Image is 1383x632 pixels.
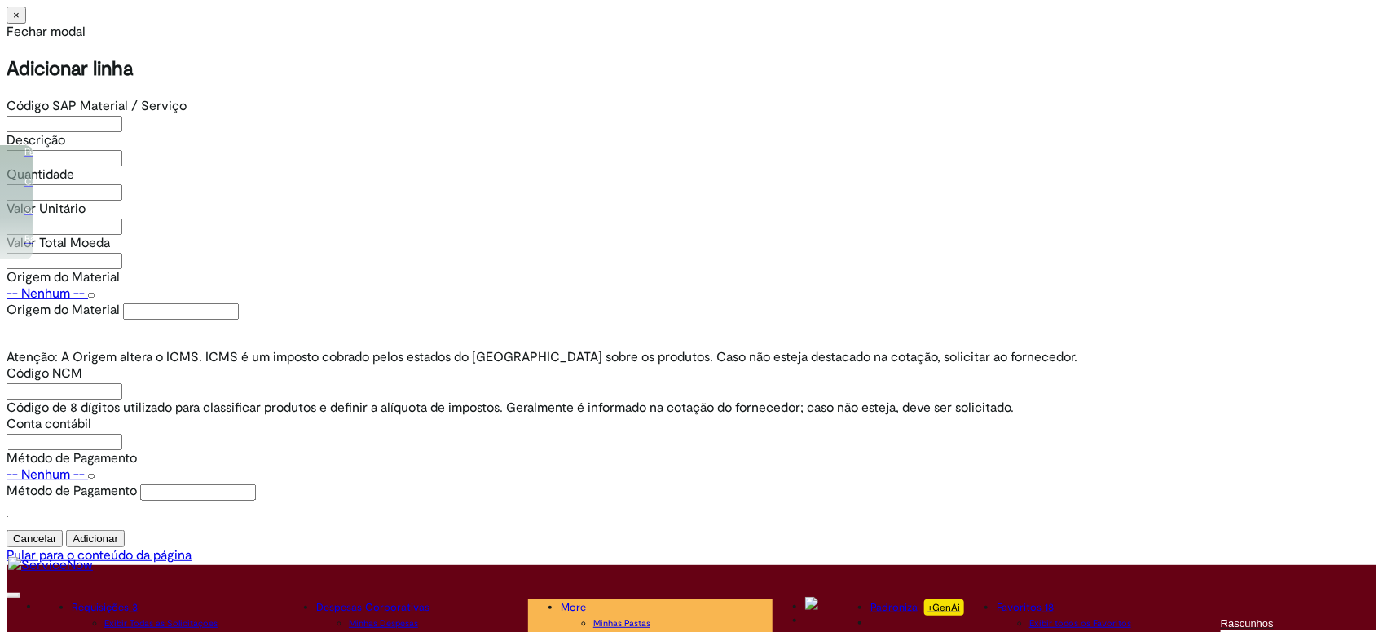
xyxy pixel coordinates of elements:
[7,530,63,547] button: Cancelar
[7,483,137,499] label: Método de Pagamento
[7,547,192,563] a: Pular para o conteúdo da página
[997,600,1042,614] span: Favoritos
[997,600,1054,614] a: Favoritos : 18
[316,600,429,614] a: Despesas Corporativas :
[7,98,187,114] span: Código SAP Material / Serviço
[7,184,122,201] input: Quantidade
[7,565,1376,581] a: Ir para a Homepage
[316,600,429,614] span: Despesas Corporativas
[88,474,95,479] input: Método de Pagamento
[7,56,1376,82] h2: Adicionar linha
[7,450,137,466] span: Método de Pagamento
[7,383,122,400] input: Código NCM
[7,116,122,132] input: Código SAP Material / Serviço
[561,600,586,614] a: More : 4
[1029,617,1131,630] a: Exibir todos os Favoritos
[7,201,86,217] span: Valor Unitário
[104,617,218,630] a: Exibir Todas as Solicitações
[7,132,65,148] span: Descrição
[66,530,125,547] button: Adicionar
[805,597,818,610] img: click_logo_yellow_360x200.png
[88,293,95,298] input: Origem do Material
[7,349,1376,365] div: Atenção: A Origem altera o ICMS. ICMS é um imposto cobrado pelos estados do [GEOGRAPHIC_DATA] sob...
[7,269,120,285] span: Origem do Material
[593,617,650,630] a: Minhas Pastas
[349,617,418,630] a: Minhas Despesas
[561,600,586,614] span: More
[7,24,1376,40] div: Fechar modal
[72,600,138,614] a: Requisições : 3
[870,599,964,616] div: Padroniza
[7,253,122,269] input: Valor Total Moeda
[7,434,122,450] input: Conta contábil
[7,7,26,24] button: Fechar modal
[924,599,964,616] p: +GenAi
[7,166,74,183] span: Quantidade
[8,557,302,573] img: ServiceNow
[7,302,120,318] label: Origem do Material
[7,593,20,598] button: Alternar navegação
[72,600,129,614] span: Requisições
[7,7,1376,547] div: Lista de Itens
[132,600,138,614] span: 3
[7,416,91,432] span: Conta contábil
[7,150,122,166] input: Descrição
[7,235,110,251] span: Somente leitura - Valor Total Moeda
[7,400,1376,416] div: Código de 8 dígitos utilizado para classificar produtos e definir a alíquota de impostos. Geralme...
[1221,617,1274,630] a: Rascunhos
[7,466,85,483] span: -- Nenhum --
[1045,600,1054,614] span: 18
[7,285,85,302] span: -- Nenhum --
[7,219,122,235] input: Valor Unitário
[7,365,82,382] span: Código NCM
